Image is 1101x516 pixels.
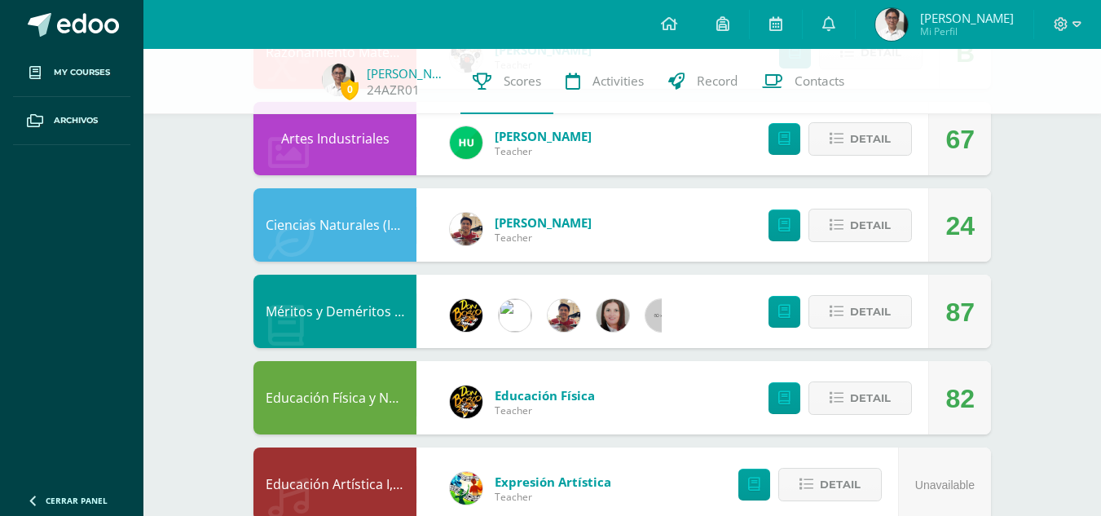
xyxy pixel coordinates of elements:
div: Ciencias Naturales (Introducción a la Química) [253,188,416,262]
img: d11e657319e0700392c30c5660fad5bd.png [322,64,355,96]
span: My courses [54,66,110,79]
a: [PERSON_NAME] [367,65,448,82]
img: 159e24a6ecedfdf8f489544946a573f0.png [450,472,482,505]
a: Record [656,49,750,114]
span: Unavailable [915,479,975,492]
div: 67 [945,103,975,176]
img: 8af0450cf43d44e38c4a1497329761f3.png [597,299,629,332]
button: Detail [808,295,912,329]
img: 60x60 [645,299,678,332]
div: Artes Industriales [253,102,416,175]
span: [PERSON_NAME] [495,128,592,144]
img: 6dfd641176813817be49ede9ad67d1c4.png [499,299,531,332]
span: Detail [850,124,891,154]
a: 24AZR01 [367,82,420,99]
span: Contacts [795,73,844,90]
span: Activities [592,73,644,90]
div: 87 [945,276,975,349]
img: cb93aa548b99414539690fcffb7d5efd.png [450,213,482,245]
span: Teacher [495,231,592,245]
span: Educación Física [495,387,595,404]
a: Contacts [750,49,857,114]
img: fd23069c3bd5c8dde97a66a86ce78287.png [450,126,482,159]
span: Scores [504,73,541,90]
span: Detail [820,470,861,500]
img: d11e657319e0700392c30c5660fad5bd.png [875,8,908,41]
span: [PERSON_NAME] [920,10,1014,26]
button: Detail [778,468,882,501]
a: Archivos [13,97,130,145]
img: eda3c0d1caa5ac1a520cf0290d7c6ae4.png [450,386,482,418]
span: Teacher [495,490,611,504]
img: eda3c0d1caa5ac1a520cf0290d7c6ae4.png [450,299,482,332]
span: Record [697,73,738,90]
div: Méritos y Deméritos 2do. Básico "D" [253,275,416,348]
div: 24 [945,189,975,262]
div: 82 [945,362,975,435]
span: Teacher [495,144,592,158]
a: Scores [460,49,553,114]
a: Activities [553,49,656,114]
img: cb93aa548b99414539690fcffb7d5efd.png [548,299,580,332]
span: Detail [850,297,891,327]
div: Educación Física y Natación [253,361,416,434]
span: Detail [850,210,891,240]
span: Expresión Artística [495,474,611,490]
span: Teacher [495,404,595,417]
a: My courses [13,49,130,97]
span: Mi Perfil [920,24,1014,38]
button: Detail [808,381,912,415]
button: Detail [808,122,912,156]
span: [PERSON_NAME] [495,214,592,231]
button: Detail [808,209,912,242]
span: Cerrar panel [46,495,108,506]
span: Archivos [54,114,98,127]
span: Detail [850,383,891,413]
span: 0 [341,79,359,99]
